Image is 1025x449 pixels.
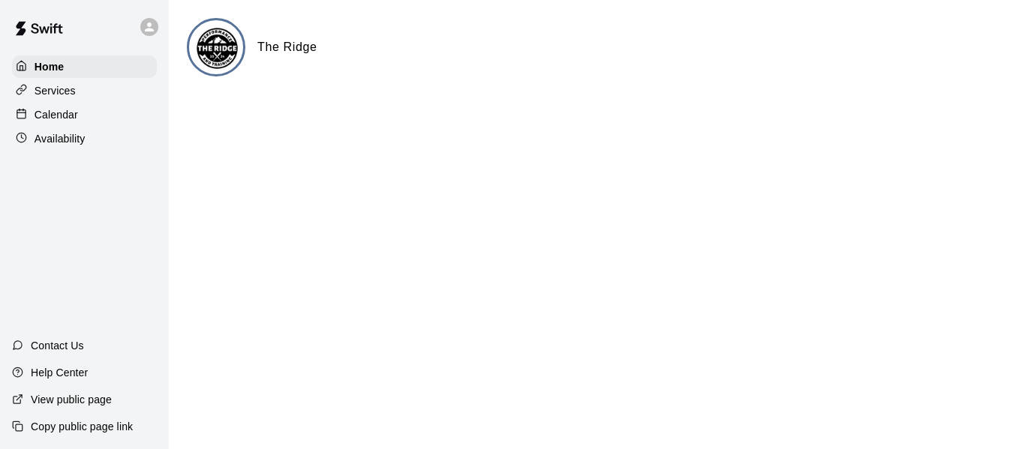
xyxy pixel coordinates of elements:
[31,392,112,407] p: View public page
[35,107,78,122] p: Calendar
[12,103,157,126] a: Calendar
[35,131,86,146] p: Availability
[12,55,157,78] a: Home
[35,59,65,74] p: Home
[31,338,84,353] p: Contact Us
[12,127,157,150] a: Availability
[189,20,245,76] img: The Ridge logo
[12,79,157,102] a: Services
[35,83,76,98] p: Services
[31,419,133,434] p: Copy public page link
[31,365,88,380] p: Help Center
[257,37,317,57] h6: The Ridge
